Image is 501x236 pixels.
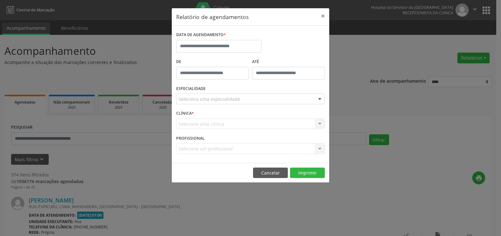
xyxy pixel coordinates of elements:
label: DATA DE AGENDAMENTO [176,30,226,40]
label: PROFISSIONAL [176,133,205,143]
label: ATÉ [252,57,325,67]
label: De [176,57,249,67]
h5: Relatório de agendamentos [176,13,249,21]
button: Imprimir [290,168,325,178]
label: CLÍNICA [176,109,194,118]
span: Seleciona uma especialidade [178,96,240,102]
button: Close [317,8,329,24]
label: ESPECIALIDADE [176,84,206,94]
button: Cancelar [253,168,288,178]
